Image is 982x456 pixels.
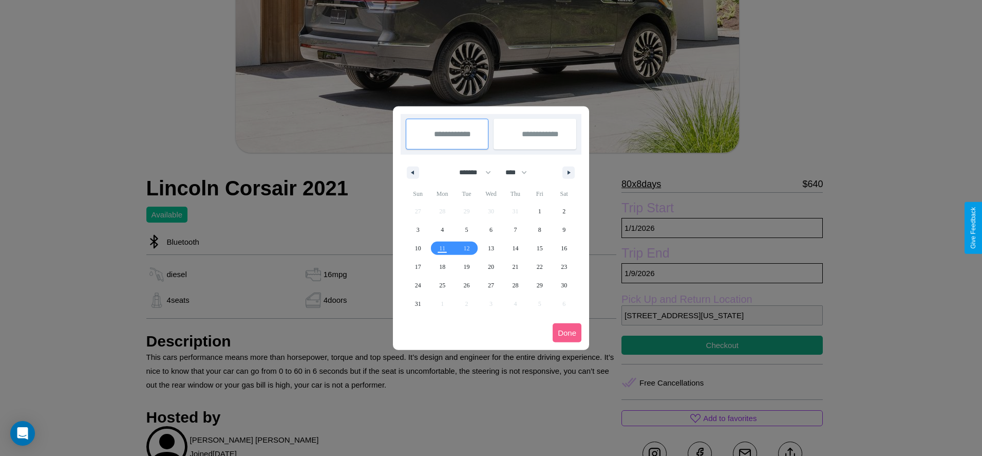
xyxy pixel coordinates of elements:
[465,221,468,239] span: 5
[455,239,479,258] button: 12
[479,258,503,276] button: 20
[552,276,576,295] button: 30
[415,276,421,295] span: 24
[561,239,567,258] span: 16
[479,221,503,239] button: 6
[406,221,430,239] button: 3
[503,221,527,239] button: 7
[464,258,470,276] span: 19
[488,239,494,258] span: 13
[479,186,503,202] span: Wed
[527,258,552,276] button: 22
[479,239,503,258] button: 13
[527,239,552,258] button: 15
[537,258,543,276] span: 22
[552,186,576,202] span: Sat
[512,258,518,276] span: 21
[455,186,479,202] span: Tue
[562,202,565,221] span: 2
[430,276,454,295] button: 25
[455,276,479,295] button: 26
[503,186,527,202] span: Thu
[527,202,552,221] button: 1
[503,239,527,258] button: 14
[561,276,567,295] span: 30
[441,221,444,239] span: 4
[552,202,576,221] button: 2
[406,239,430,258] button: 10
[503,258,527,276] button: 21
[538,202,541,221] span: 1
[10,421,35,446] div: Open Intercom Messenger
[537,276,543,295] span: 29
[430,186,454,202] span: Mon
[503,276,527,295] button: 28
[552,258,576,276] button: 23
[430,258,454,276] button: 18
[561,258,567,276] span: 23
[512,276,518,295] span: 28
[512,239,518,258] span: 14
[455,221,479,239] button: 5
[415,295,421,313] span: 31
[562,221,565,239] span: 9
[552,221,576,239] button: 9
[406,276,430,295] button: 24
[489,221,493,239] span: 6
[527,186,552,202] span: Fri
[415,239,421,258] span: 10
[430,221,454,239] button: 4
[430,239,454,258] button: 11
[417,221,420,239] span: 3
[406,258,430,276] button: 17
[527,276,552,295] button: 29
[537,239,543,258] span: 15
[406,186,430,202] span: Sun
[455,258,479,276] button: 19
[538,221,541,239] span: 8
[439,239,445,258] span: 11
[439,276,445,295] span: 25
[464,276,470,295] span: 26
[553,323,581,342] button: Done
[415,258,421,276] span: 17
[439,258,445,276] span: 18
[970,207,977,249] div: Give Feedback
[527,221,552,239] button: 8
[552,239,576,258] button: 16
[488,258,494,276] span: 20
[488,276,494,295] span: 27
[406,295,430,313] button: 31
[464,239,470,258] span: 12
[479,276,503,295] button: 27
[514,221,517,239] span: 7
